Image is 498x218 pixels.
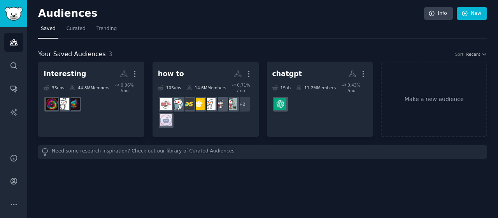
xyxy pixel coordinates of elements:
[5,7,23,21] img: GummySearch logo
[455,51,464,57] div: Sort
[171,98,183,110] img: IWantToLearn
[158,82,181,93] div: 10 Sub s
[38,50,106,59] span: Your Saved Audiences
[64,23,88,39] a: Curated
[203,98,216,110] img: interesting
[272,82,291,93] div: 1 Sub
[187,82,226,93] div: 14.6M Members
[381,62,487,137] a: Make a new audience
[225,98,237,110] img: Guitar
[67,25,86,32] span: Curated
[38,23,58,39] a: Saved
[234,96,251,112] div: + 2
[182,98,194,110] img: 1DaySkill
[109,50,112,58] span: 3
[296,82,336,93] div: 11.2M Members
[272,69,302,79] div: chatgpt
[237,82,253,93] div: 0.71 % /mo
[158,69,184,79] div: how to
[347,82,367,93] div: 0.43 % /mo
[38,7,424,20] h2: Audiences
[44,69,86,79] div: Interesting
[160,98,172,110] img: howto
[70,82,109,93] div: 44.8M Members
[121,82,139,93] div: 0.06 % /mo
[274,98,286,110] img: ChatGPT
[96,25,117,32] span: Trending
[38,62,144,137] a: Interesting3Subs44.8MMembers0.06% /moInterestingVideoClipsmildlyinterestingDamnthatsinteresting
[46,98,58,110] img: Damnthatsinteresting
[193,98,205,110] img: WatchandLearn
[424,7,453,20] a: Info
[38,145,487,159] div: Need some research inspiration? Check out our library of
[57,98,69,110] img: mildlyinteresting
[457,7,487,20] a: New
[160,114,172,126] img: DecidingToBeBetter
[44,82,64,93] div: 3 Sub s
[153,62,259,137] a: how to10Subs14.6MMembers0.71% /mo+2GuitarLearnUselessTalentsinterestingWatchandLearn1DaySkillIWan...
[189,148,235,156] a: Curated Audiences
[214,98,226,110] img: LearnUselessTalents
[466,51,487,57] button: Recent
[466,51,480,57] span: Recent
[267,62,373,137] a: chatgpt1Sub11.2MMembers0.43% /moChatGPT
[68,98,80,110] img: InterestingVideoClips
[94,23,119,39] a: Trending
[41,25,56,32] span: Saved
